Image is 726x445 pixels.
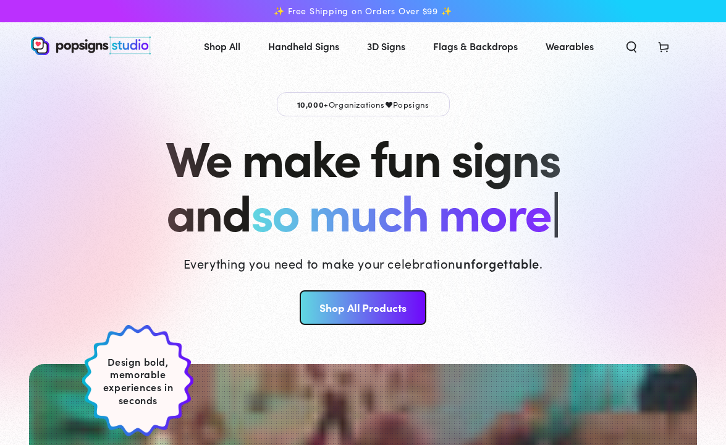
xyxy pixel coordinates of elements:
span: | [551,175,560,245]
p: Organizations Popsigns [277,92,450,116]
span: so much more [251,176,551,244]
h1: We make fun signs and [166,129,560,238]
span: Shop All [204,37,240,55]
p: Everything you need to make your celebration . [184,254,543,272]
a: 3D Signs [358,30,415,63]
summary: Search our site [615,32,648,59]
span: Wearables [546,37,594,55]
img: Popsigns Studio [31,37,151,55]
a: Wearables [536,30,603,63]
span: ✨ Free Shipping on Orders Over $99 ✨ [274,6,452,17]
span: 3D Signs [367,37,405,55]
a: Shop All Products [300,290,426,325]
strong: unforgettable [455,254,539,272]
a: Shop All [195,30,250,63]
span: Flags & Backdrops [433,37,518,55]
a: Handheld Signs [259,30,348,63]
span: Handheld Signs [268,37,339,55]
span: 10,000+ [297,98,329,110]
a: Flags & Backdrops [424,30,527,63]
